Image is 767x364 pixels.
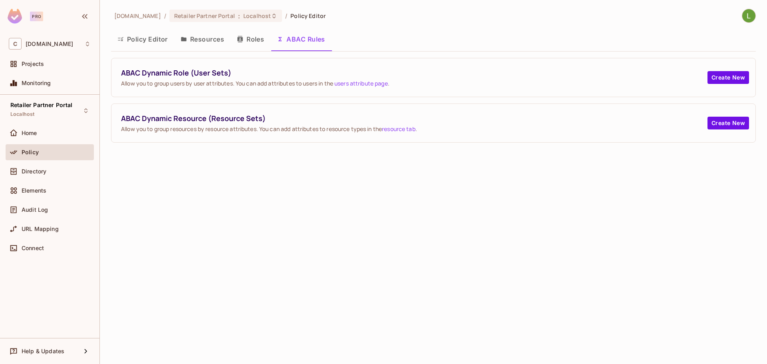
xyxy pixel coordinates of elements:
span: the active workspace [114,12,161,20]
span: Allow you to group resources by resource attributes. You can add attributes to resource types in ... [121,125,707,133]
img: SReyMgAAAABJRU5ErkJggg== [8,9,22,24]
a: users attribute page [334,80,388,87]
span: Retailer Partner Portal [174,12,235,20]
li: / [164,12,166,20]
button: Resources [174,29,230,49]
button: ABAC Rules [270,29,332,49]
span: Retailer Partner Portal [10,102,72,108]
button: Create New [707,117,749,129]
span: Localhost [243,12,271,20]
img: Lucas Yuan [742,9,755,22]
span: : [238,13,240,19]
span: C [9,38,22,50]
button: Policy Editor [111,29,174,49]
span: Policy Editor [290,12,326,20]
span: Connect [22,245,44,251]
span: Audit Log [22,207,48,213]
a: resource tab [382,125,415,133]
span: Policy [22,149,39,155]
span: Monitoring [22,80,51,86]
span: Elements [22,187,46,194]
span: Allow you to group users by user attributes. You can add attributes to users in the . [121,80,707,87]
span: Home [22,130,37,136]
span: ABAC Dynamic Role (User Sets) [121,68,707,78]
span: Workspace: casadosventos.com.br [26,41,73,47]
button: Roles [230,29,270,49]
span: Projects [22,61,44,67]
span: URL Mapping [22,226,59,232]
span: Directory [22,168,46,175]
li: / [285,12,287,20]
span: Help & Updates [22,348,64,354]
span: Localhost [10,111,34,117]
span: ABAC Dynamic Resource (Resource Sets) [121,113,707,123]
button: Create New [707,71,749,84]
div: Pro [30,12,43,21]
